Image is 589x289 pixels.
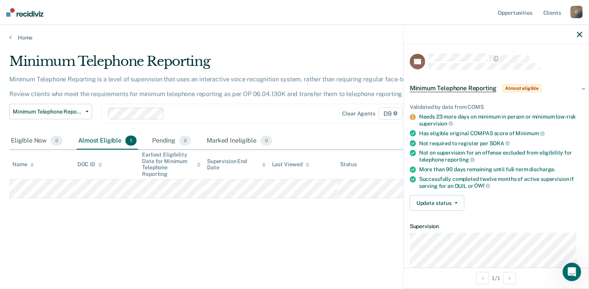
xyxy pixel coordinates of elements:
span: SORA [490,140,510,146]
div: Marked Ineligible [205,132,274,150]
span: 0 [179,136,191,146]
dt: Supervision [410,223,582,230]
div: Supervision End Date [207,158,266,171]
div: Status [340,161,357,168]
button: Next Opportunity [503,272,516,284]
div: Successfully completed twelve months of active supervision if serving for an OUIL or [419,176,582,189]
iframe: Intercom live chat [563,263,581,281]
img: Recidiviz [6,8,43,17]
button: Update status [410,195,464,211]
span: Minimum Telephone Reporting [13,108,82,115]
p: Minimum Telephone Reporting is a level of supervision that uses an interactive voice recognition ... [9,76,448,98]
span: D9 [378,107,403,120]
span: OWI [474,182,490,189]
div: Name [12,161,34,168]
div: DOC ID [77,161,102,168]
div: Not on supervision for an offense excluded from eligibility for telephone [419,150,582,163]
div: 1 / 1 [404,268,589,288]
div: Validated by data from COMS [410,104,582,110]
div: Minimum Telephone Reporting [9,53,451,76]
span: 1 [125,136,137,146]
span: Almost eligible [503,84,541,92]
span: reporting [445,157,475,163]
div: Eligible Now [9,132,64,150]
div: C [570,6,583,18]
div: Earliest Eligibility Date for Minimum Telephone Reporting [142,151,201,177]
div: Almost Eligible [77,132,138,150]
div: More than 90 days remaining until full-term [419,166,582,173]
span: 0 [260,136,272,146]
span: Minimum [516,130,545,136]
div: Has eligible original COMPAS score of [419,130,582,137]
div: Pending [151,132,193,150]
span: discharge. [529,166,556,172]
div: Needs 23 more days on minimum in person or minimum low-risk supervision [419,114,582,127]
span: Minimum Telephone Reporting [410,84,497,92]
span: 0 [51,136,63,146]
div: Minimum Telephone ReportingAlmost eligible [404,76,589,101]
div: Last Viewed [272,161,310,168]
div: Clear agents [342,110,375,117]
button: Previous Opportunity [476,272,489,284]
div: Not required to register per [419,140,582,147]
a: Home [9,34,580,41]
